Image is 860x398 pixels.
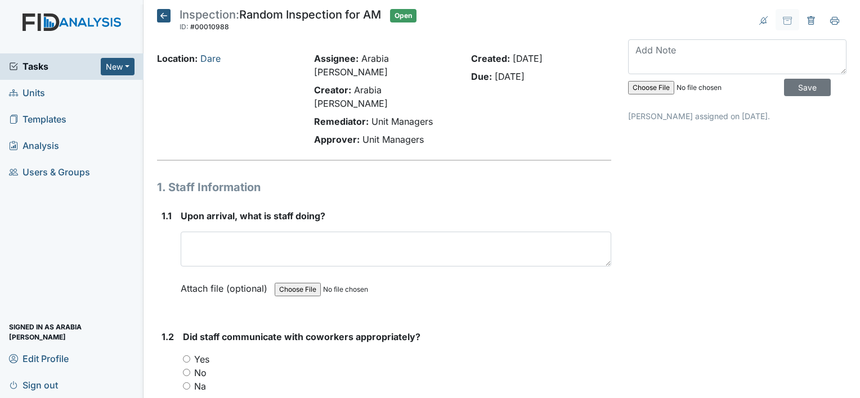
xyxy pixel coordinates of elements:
strong: Created: [471,53,510,64]
span: Open [390,9,416,22]
label: Yes [194,352,209,366]
strong: Location: [157,53,198,64]
span: Unit Managers [362,134,424,145]
input: No [183,369,190,376]
label: 1.1 [162,209,172,223]
span: Edit Profile [9,350,69,367]
strong: Approver: [314,134,360,145]
span: Unit Managers [371,116,433,127]
span: Upon arrival, what is staff doing? [181,210,325,221]
strong: Remediator: [314,116,369,127]
input: Save [784,79,831,96]
label: 1.2 [162,330,174,343]
p: [PERSON_NAME] assigned on [DATE]. [628,110,846,122]
a: Tasks [9,60,101,73]
label: Na [194,379,206,393]
input: Yes [183,355,190,363]
span: Inspection: [180,8,239,21]
span: [DATE] [495,71,525,82]
span: Units [9,84,45,102]
span: Templates [9,111,66,128]
strong: Assignee: [314,53,359,64]
button: New [101,58,135,75]
span: Signed in as Arabia [PERSON_NAME] [9,323,135,341]
span: #00010988 [190,22,229,31]
span: Sign out [9,376,58,394]
label: No [194,366,207,379]
span: Did staff communicate with coworkers appropriately? [183,331,420,342]
span: Analysis [9,137,59,155]
div: Random Inspection for AM [180,9,381,34]
span: ID: [180,22,189,31]
label: Attach file (optional) [181,275,272,295]
input: Na [183,382,190,390]
span: Users & Groups [9,164,90,181]
a: Dare [200,53,221,64]
strong: Creator: [314,84,351,96]
strong: Due: [471,71,492,82]
span: [DATE] [513,53,543,64]
h1: 1. Staff Information [157,179,611,196]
